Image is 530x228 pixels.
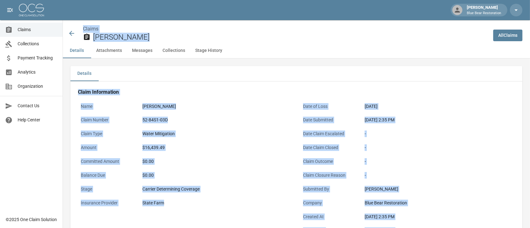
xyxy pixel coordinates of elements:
[78,169,135,181] p: Balance Due
[300,128,357,140] p: Date Claim Escalated
[78,128,135,140] p: Claim Type
[365,131,512,137] div: -
[78,114,135,126] p: Claim Number
[127,43,157,58] button: Messages
[142,131,290,137] div: Water Mitigation
[18,55,58,61] span: Payment Tracking
[142,200,290,206] div: State Farm
[78,155,135,168] p: Committed Amount
[300,114,357,126] p: Date Submitted
[18,103,58,109] span: Contact Us
[365,214,512,220] div: [DATE] 2:35 PM
[365,186,512,192] div: [PERSON_NAME]
[365,117,512,123] div: [DATE] 2:35 PM
[18,83,58,90] span: Organization
[78,89,515,95] h4: Claim Information
[365,158,512,165] div: -
[300,169,357,181] p: Claim Closure Reason
[83,26,98,32] a: Claims
[63,43,91,58] button: Details
[83,25,488,33] nav: breadcrumb
[78,183,135,195] p: Stage
[4,4,16,16] button: open drawer
[142,117,290,123] div: 52-84S1-03D
[142,103,290,110] div: [PERSON_NAME]
[300,211,357,223] p: Created At
[190,43,227,58] button: Stage History
[78,100,135,113] p: Name
[365,172,512,179] div: -
[78,197,135,209] p: Insurance Provider
[63,43,530,58] div: anchor tabs
[142,158,290,165] div: $0.00
[70,66,99,81] button: Details
[18,41,58,47] span: Collections
[19,4,44,16] img: ocs-logo-white-transparent.png
[93,33,488,42] h2: [PERSON_NAME]
[157,43,190,58] button: Collections
[91,43,127,58] button: Attachments
[142,172,290,179] div: $0.00
[365,200,512,206] div: Blue Bear Restoration
[70,66,522,81] div: details tabs
[18,26,58,33] span: Claims
[300,197,357,209] p: Company
[464,4,504,16] div: [PERSON_NAME]
[493,30,522,41] a: AllClaims
[300,142,357,154] p: Date Claim Closed
[300,100,357,113] p: Date of Loss
[300,183,357,195] p: Submitted By
[365,103,512,110] div: [DATE]
[365,144,512,151] div: -
[6,216,57,223] div: © 2025 One Claim Solution
[78,142,135,154] p: Amount
[18,117,58,123] span: Help Center
[18,69,58,75] span: Analytics
[142,186,290,192] div: Carrier Determining Coverage
[142,144,290,151] div: $16,439.49
[467,11,501,16] p: Blue Bear Restoration
[300,155,357,168] p: Claim Outcome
